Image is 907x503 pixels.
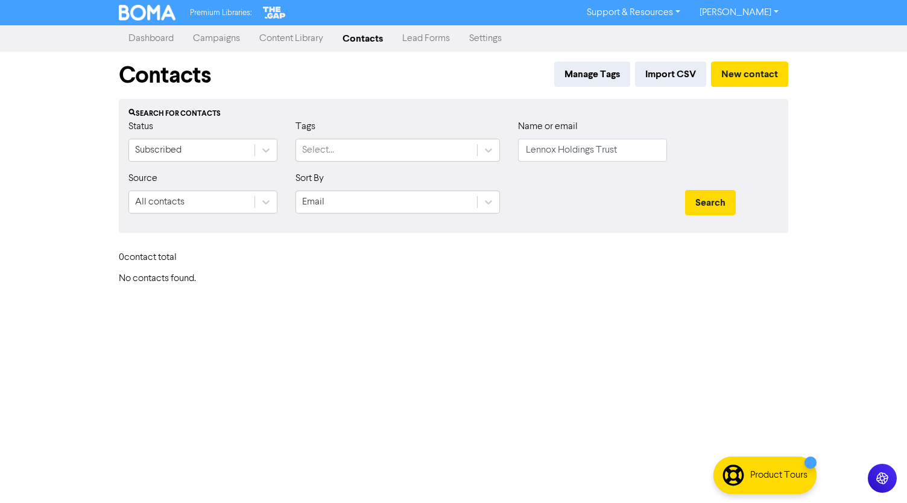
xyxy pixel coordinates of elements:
img: The Gap [261,5,288,21]
label: Tags [295,119,315,134]
label: Sort By [295,171,324,186]
a: Dashboard [119,27,183,51]
a: Content Library [250,27,333,51]
button: New contact [711,62,788,87]
h1: Contacts [119,62,211,89]
a: Campaigns [183,27,250,51]
button: Import CSV [635,62,706,87]
a: [PERSON_NAME] [690,3,788,22]
h6: 0 contact total [119,252,215,264]
label: Status [128,119,153,134]
a: Contacts [333,27,393,51]
div: Subscribed [135,143,182,157]
div: All contacts [135,195,185,209]
label: Name or email [518,119,578,134]
a: Settings [460,27,511,51]
div: Select... [302,143,334,157]
button: Search [685,190,736,215]
img: BOMA Logo [119,5,175,21]
label: Source [128,171,157,186]
a: Lead Forms [393,27,460,51]
iframe: Chat Widget [756,373,907,503]
span: Premium Libraries: [190,9,251,17]
div: Email [302,195,324,209]
a: Support & Resources [577,3,690,22]
h6: No contacts found. [119,273,788,285]
div: Search for contacts [128,109,779,119]
button: Manage Tags [554,62,630,87]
